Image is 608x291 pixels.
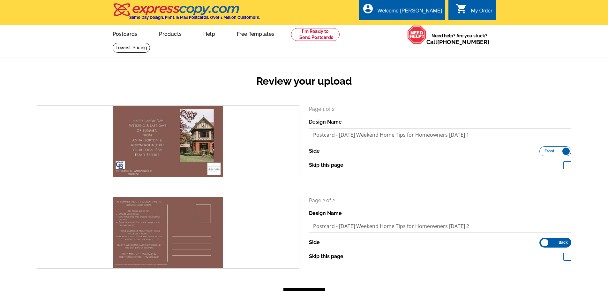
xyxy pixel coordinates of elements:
[309,161,343,169] label: Skip this page
[309,239,320,246] label: Side
[149,26,192,41] a: Products
[227,26,285,41] a: Free Templates
[309,210,342,217] label: Design Name
[193,26,225,41] a: Help
[456,3,467,14] i: shopping_cart
[407,25,426,44] img: help
[544,149,554,153] span: Front
[362,3,374,14] i: account_circle
[471,8,492,17] div: My Order
[456,7,492,15] a: shopping_cart My Order
[309,220,572,233] input: File Name
[426,39,489,45] span: Call
[102,26,148,41] a: Postcards
[309,105,572,113] p: Page 1 of 2
[309,253,343,260] label: Skip this page
[129,15,260,20] h4: Same Day Design, Print, & Mail Postcards. Over 1 Million Customers.
[518,271,608,291] iframe: LiveChat chat widget
[378,8,442,17] div: Welcome [PERSON_NAME]
[309,128,572,141] input: File Name
[309,147,320,155] label: Side
[559,241,568,244] span: Back
[426,33,492,45] span: Need help? Are you stuck?
[437,39,489,45] a: [PHONE_NUMBER]
[32,75,576,87] h2: Review your upload
[309,197,572,204] p: Page 2 of 2
[113,8,260,20] a: Same Day Design, Print, & Mail Postcards. Over 1 Million Customers.
[309,118,342,126] label: Design Name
